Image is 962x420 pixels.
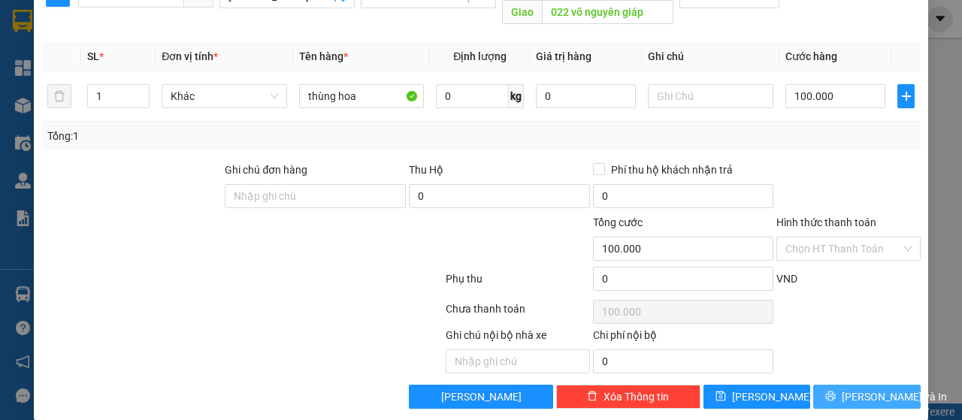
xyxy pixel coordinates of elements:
span: kg [509,84,524,108]
span: Tổng cước [593,216,643,228]
button: deleteXóa Thông tin [556,385,700,409]
span: VND [776,273,797,285]
input: Ghi Chú [648,84,773,108]
span: save [715,391,726,403]
button: [PERSON_NAME] [409,385,553,409]
span: Tên hàng [299,50,348,62]
span: Giá trị hàng [536,50,591,62]
label: Hình thức thanh toán [776,216,876,228]
span: Thu Hộ [409,164,443,176]
div: Chi phí nội bộ [593,327,774,349]
li: Hotline: 19003239 - 0926.621.621 [83,56,341,74]
span: plus [898,90,914,102]
img: logo.jpg [19,19,94,94]
span: SL [87,50,99,62]
span: Phí thu hộ khách nhận trả [605,162,739,178]
button: save[PERSON_NAME] [703,385,811,409]
span: [PERSON_NAME] [441,388,522,405]
div: Ghi chú nội bộ nhà xe [446,327,590,349]
button: printer[PERSON_NAME] và In [813,385,921,409]
div: Phụ thu [444,270,591,297]
h1: SS61R5EU [164,109,261,142]
span: Khác [171,85,278,107]
span: delete [587,391,597,403]
th: Ghi chú [642,42,779,71]
span: Đơn vị tính [162,50,218,62]
span: [PERSON_NAME] [732,388,812,405]
div: Tổng: 1 [47,128,373,144]
b: [PERSON_NAME] Sunrise [113,17,310,36]
button: delete [47,84,71,108]
span: [PERSON_NAME] và In [842,388,947,405]
span: printer [825,391,836,403]
b: Gửi khách hàng [141,77,282,96]
input: Ghi chú đơn hàng [225,184,406,208]
span: Định lượng [453,50,507,62]
b: GỬI : Văn phòng Lào Cai [19,109,154,159]
span: Cước hàng [785,50,837,62]
input: 0 [536,84,636,108]
label: Ghi chú đơn hàng [225,164,307,176]
input: Nhập ghi chú [446,349,590,373]
div: Chưa thanh toán [444,301,591,327]
input: VD: Bàn, Ghế [299,84,425,108]
span: Xóa Thông tin [604,388,669,405]
button: plus [897,84,915,108]
li: Số [GEOGRAPHIC_DATA], [GEOGRAPHIC_DATA] [83,37,341,56]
